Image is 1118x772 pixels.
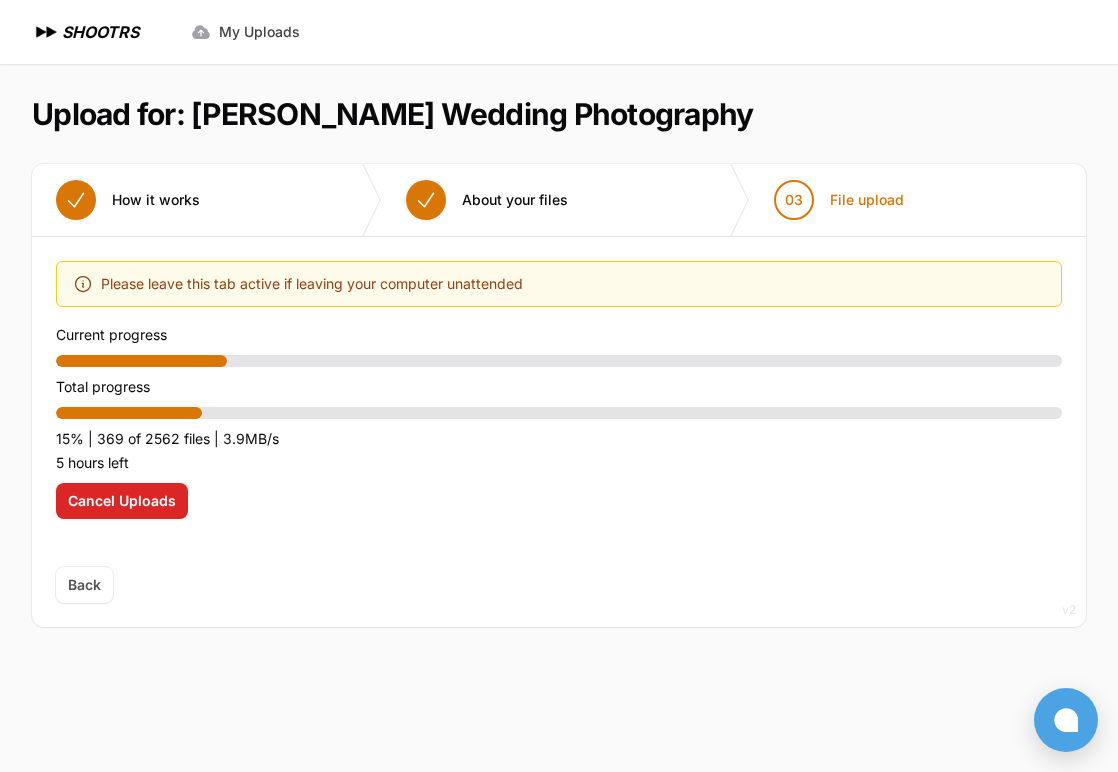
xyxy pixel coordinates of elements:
p: Current progress [56,323,1062,347]
h1: SHOOTRS [62,20,139,44]
button: How it works [32,164,224,236]
button: Cancel Uploads [56,483,188,519]
span: How it works [112,190,200,210]
span: File upload [830,190,904,210]
span: Please leave this tab active if leaving your computer unattended [101,272,523,296]
button: Open chat window [1034,688,1098,752]
span: My Uploads [219,22,300,42]
button: 03 File upload [750,164,928,236]
span: About your files [462,190,568,210]
button: About your files [382,164,592,236]
img: SHOOTRS [32,20,62,44]
span: Cancel Uploads [68,491,176,511]
div: v2 [1062,598,1076,622]
a: My Uploads [179,14,312,50]
span: 03 [785,190,803,210]
p: 15% | 369 of 2562 files | 3.9MB/s [56,427,1062,451]
p: Total progress [56,375,1062,399]
h1: Upload for: [PERSON_NAME] Wedding Photography [32,96,753,132]
p: 5 hours left [56,451,1062,475]
a: SHOOTRS SHOOTRS [32,20,139,44]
